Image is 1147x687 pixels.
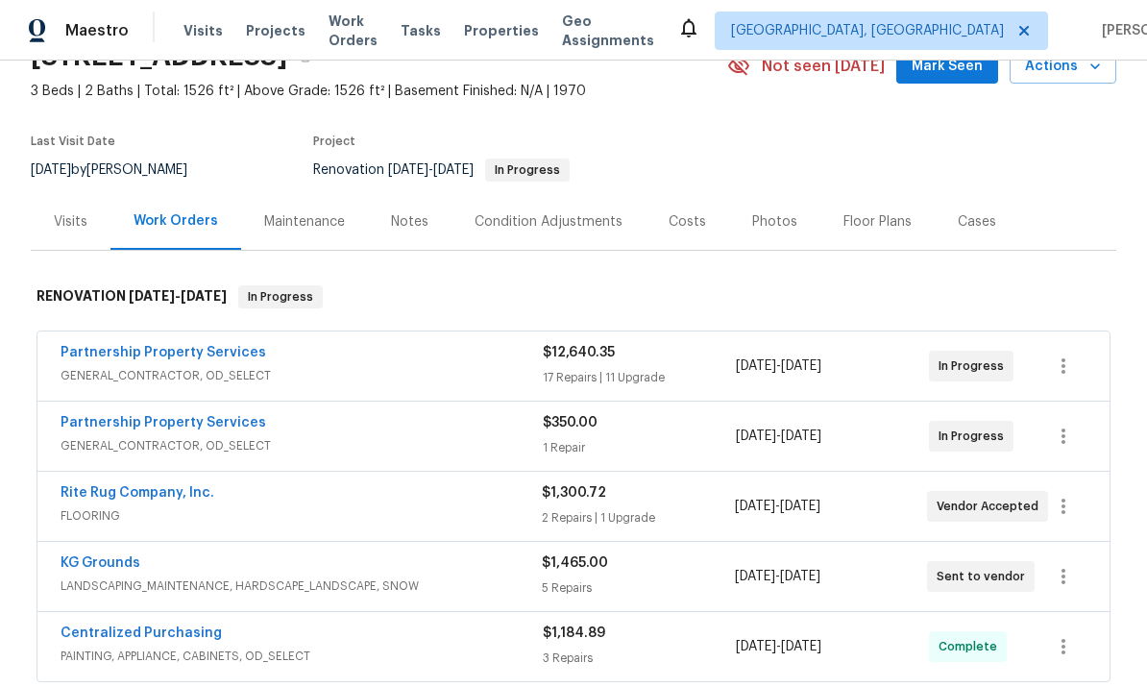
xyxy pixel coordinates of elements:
[313,135,355,147] span: Project
[937,497,1046,516] span: Vendor Accepted
[134,211,218,231] div: Work Orders
[542,578,734,598] div: 5 Repairs
[780,500,820,513] span: [DATE]
[543,346,615,359] span: $12,640.35
[61,647,543,666] span: PAINTING, APPLIANCE, CABINETS, OD_SELECT
[736,640,776,653] span: [DATE]
[54,212,87,232] div: Visits
[762,57,885,76] span: Not seen [DATE]
[61,577,542,596] span: LANDSCAPING_MAINTENANCE, HARDSCAPE_LANDSCAPE, SNOW
[61,366,543,385] span: GENERAL_CONTRACTOR, OD_SELECT
[475,212,622,232] div: Condition Adjustments
[1010,49,1116,85] button: Actions
[735,500,775,513] span: [DATE]
[543,649,736,668] div: 3 Repairs
[31,266,1116,328] div: RENOVATION [DATE]-[DATE]In Progress
[731,21,1004,40] span: [GEOGRAPHIC_DATA], [GEOGRAPHIC_DATA]
[31,47,287,66] h2: [STREET_ADDRESS]
[183,21,223,40] span: Visits
[240,287,321,307] span: In Progress
[61,506,542,526] span: FLOORING
[61,556,140,570] a: KG Grounds
[313,163,570,177] span: Renovation
[752,212,797,232] div: Photos
[264,212,345,232] div: Maintenance
[31,135,115,147] span: Last Visit Date
[958,212,996,232] div: Cases
[543,626,605,640] span: $1,184.89
[433,163,474,177] span: [DATE]
[939,356,1012,376] span: In Progress
[736,427,821,446] span: -
[246,21,305,40] span: Projects
[735,570,775,583] span: [DATE]
[543,368,736,387] div: 17 Repairs | 11 Upgrade
[781,640,821,653] span: [DATE]
[61,626,222,640] a: Centralized Purchasing
[542,486,606,500] span: $1,300.72
[543,416,598,429] span: $350.00
[543,438,736,457] div: 1 Repair
[388,163,474,177] span: -
[562,12,654,50] span: Geo Assignments
[939,637,1005,656] span: Complete
[464,21,539,40] span: Properties
[736,356,821,376] span: -
[669,212,706,232] div: Costs
[65,21,129,40] span: Maestro
[61,346,266,359] a: Partnership Property Services
[61,486,214,500] a: Rite Rug Company, Inc.
[843,212,912,232] div: Floor Plans
[61,416,266,429] a: Partnership Property Services
[1025,55,1101,79] span: Actions
[937,567,1033,586] span: Sent to vendor
[61,436,543,455] span: GENERAL_CONTRACTOR, OD_SELECT
[391,212,428,232] div: Notes
[37,285,227,308] h6: RENOVATION
[487,164,568,176] span: In Progress
[401,24,441,37] span: Tasks
[129,289,227,303] span: -
[542,508,734,528] div: 2 Repairs | 1 Upgrade
[31,163,71,177] span: [DATE]
[129,289,175,303] span: [DATE]
[329,12,378,50] span: Work Orders
[780,570,820,583] span: [DATE]
[736,637,821,656] span: -
[735,567,820,586] span: -
[542,556,608,570] span: $1,465.00
[388,163,428,177] span: [DATE]
[735,497,820,516] span: -
[939,427,1012,446] span: In Progress
[781,429,821,443] span: [DATE]
[181,289,227,303] span: [DATE]
[781,359,821,373] span: [DATE]
[912,55,983,79] span: Mark Seen
[736,359,776,373] span: [DATE]
[31,82,727,101] span: 3 Beds | 2 Baths | Total: 1526 ft² | Above Grade: 1526 ft² | Basement Finished: N/A | 1970
[31,159,210,182] div: by [PERSON_NAME]
[896,49,998,85] button: Mark Seen
[736,429,776,443] span: [DATE]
